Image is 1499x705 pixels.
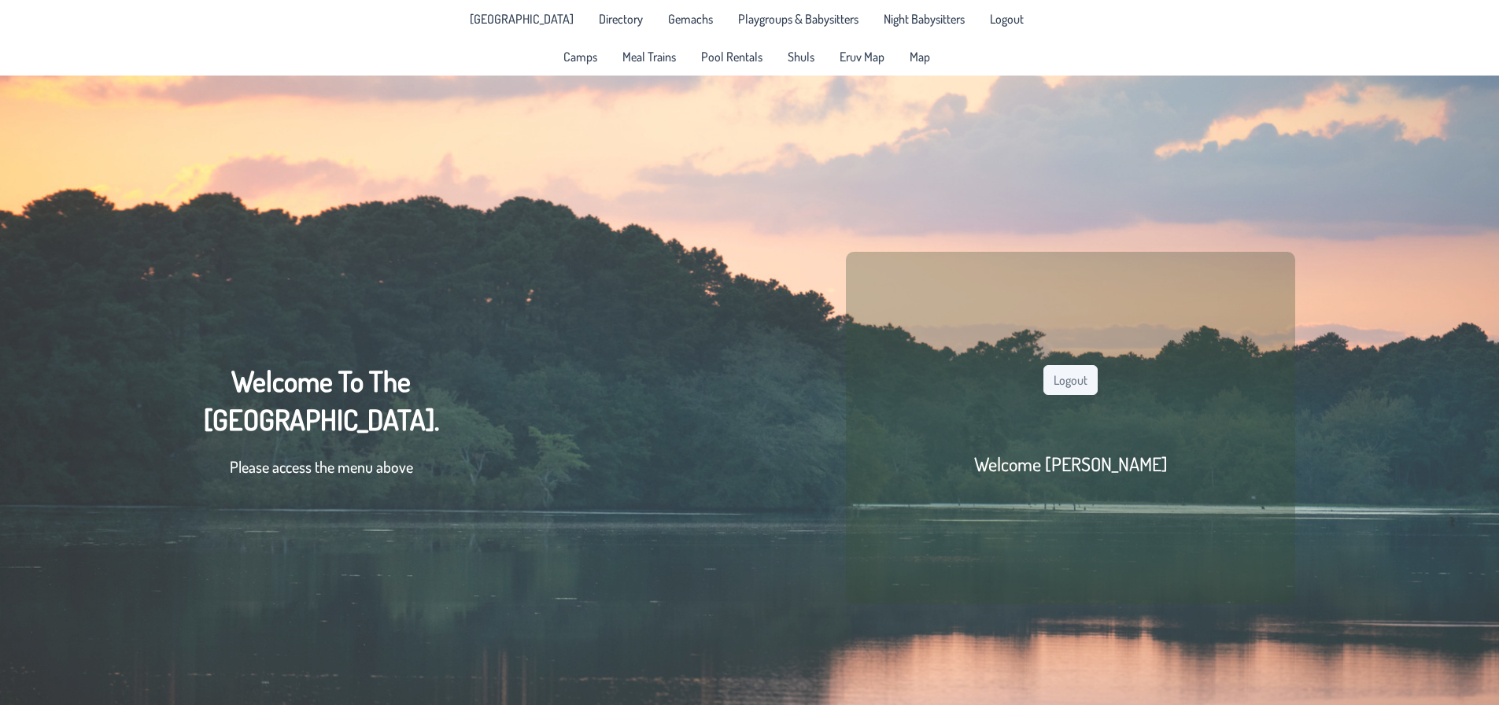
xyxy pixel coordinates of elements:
a: Pool Rentals [692,44,772,69]
span: Camps [563,50,597,63]
div: Welcome To The [GEOGRAPHIC_DATA]. [204,362,439,494]
a: Shuls [778,44,824,69]
span: Map [910,50,930,63]
span: [GEOGRAPHIC_DATA] [470,13,574,25]
span: Pool Rentals [701,50,762,63]
span: Night Babysitters [884,13,965,25]
a: Map [900,44,940,69]
span: Shuls [788,50,814,63]
h2: Welcome [PERSON_NAME] [974,452,1168,476]
button: Logout [1043,365,1098,395]
p: Please access the menu above [204,455,439,478]
a: Playgroups & Babysitters [729,6,868,31]
li: Logout [980,6,1033,31]
span: Eruv Map [840,50,884,63]
a: Gemachs [659,6,722,31]
a: Night Babysitters [874,6,974,31]
li: Pine Lake Park [460,6,583,31]
a: Directory [589,6,652,31]
span: Playgroups & Babysitters [738,13,858,25]
a: [GEOGRAPHIC_DATA] [460,6,583,31]
span: Gemachs [668,13,713,25]
span: Meal Trains [622,50,676,63]
a: Camps [554,44,607,69]
a: Eruv Map [830,44,894,69]
span: Logout [990,13,1024,25]
span: Directory [599,13,643,25]
a: Meal Trains [613,44,685,69]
